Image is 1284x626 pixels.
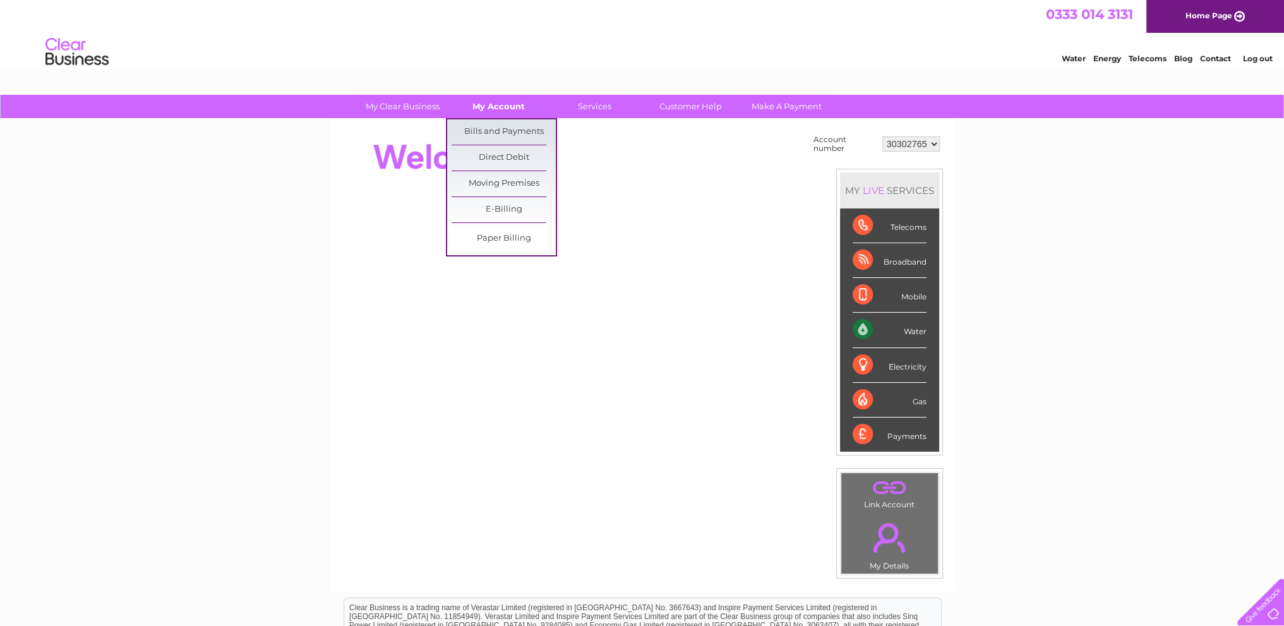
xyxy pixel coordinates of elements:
[452,145,556,171] a: Direct Debit
[840,172,939,208] div: MY SERVICES
[1062,54,1086,63] a: Water
[853,348,927,383] div: Electricity
[1200,54,1231,63] a: Contact
[452,119,556,145] a: Bills and Payments
[853,383,927,418] div: Gas
[344,7,941,61] div: Clear Business is a trading name of Verastar Limited (registered in [GEOGRAPHIC_DATA] No. 3667643...
[853,208,927,243] div: Telecoms
[853,243,927,278] div: Broadband
[810,132,879,156] td: Account number
[735,95,839,118] a: Make A Payment
[844,515,935,560] a: .
[1093,54,1121,63] a: Energy
[853,418,927,452] div: Payments
[447,95,551,118] a: My Account
[853,313,927,347] div: Water
[841,512,939,574] td: My Details
[853,278,927,313] div: Mobile
[1242,54,1272,63] a: Log out
[1129,54,1167,63] a: Telecoms
[452,226,556,251] a: Paper Billing
[1046,6,1133,22] a: 0333 014 3131
[1174,54,1192,63] a: Blog
[844,476,935,498] a: .
[45,33,109,71] img: logo.png
[452,171,556,196] a: Moving Premises
[543,95,647,118] a: Services
[860,184,887,196] div: LIVE
[452,197,556,222] a: E-Billing
[351,95,455,118] a: My Clear Business
[639,95,743,118] a: Customer Help
[841,473,939,512] td: Link Account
